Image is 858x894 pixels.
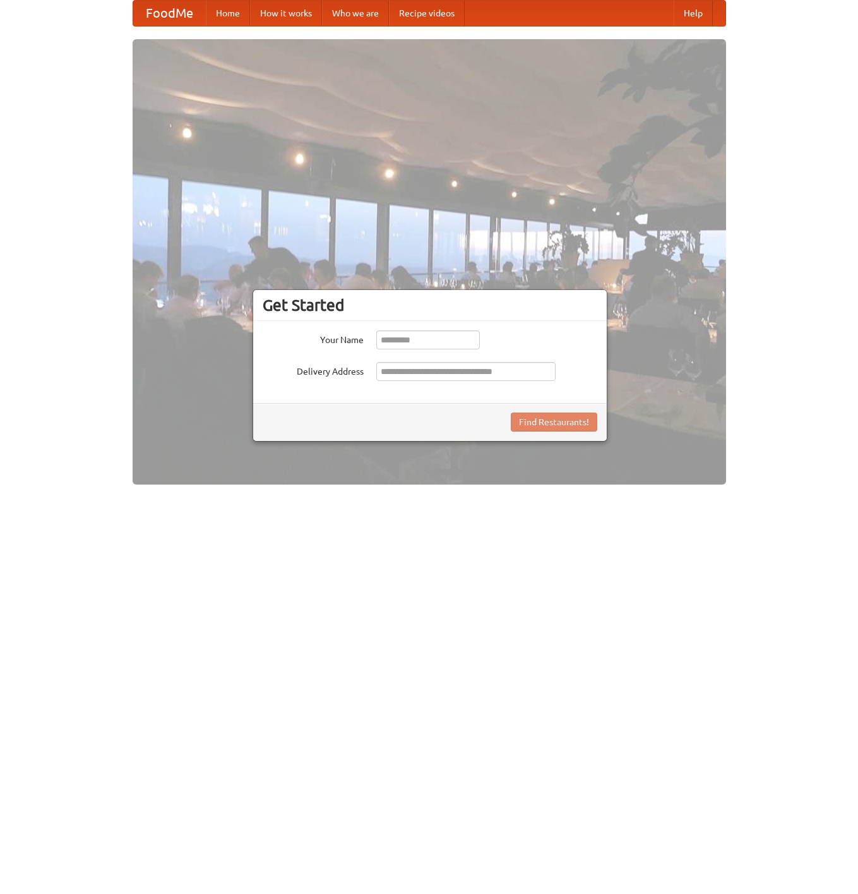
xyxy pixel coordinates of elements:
[389,1,465,26] a: Recipe videos
[133,1,206,26] a: FoodMe
[263,362,364,378] label: Delivery Address
[674,1,713,26] a: Help
[511,413,597,432] button: Find Restaurants!
[322,1,389,26] a: Who we are
[263,296,597,315] h3: Get Started
[263,330,364,346] label: Your Name
[206,1,250,26] a: Home
[250,1,322,26] a: How it works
